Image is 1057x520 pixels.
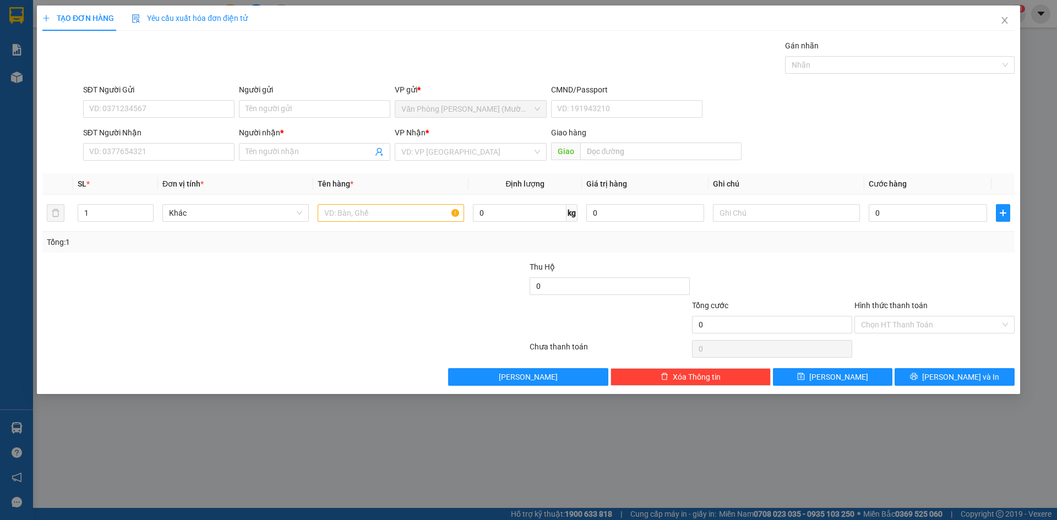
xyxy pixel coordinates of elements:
span: Giao [551,143,580,160]
span: delete [661,373,668,381]
span: printer [910,373,918,381]
span: [PERSON_NAME] [810,371,869,383]
div: Tổng: 1 [47,236,408,248]
img: icon [132,14,140,23]
span: Văn Phòng Trần Phú (Mường Thanh) [402,101,540,117]
span: close [1000,16,1009,25]
div: SĐT Người Nhận [83,127,235,139]
button: [PERSON_NAME] [449,368,609,386]
span: [PERSON_NAME] [499,371,558,383]
span: Tổng cước [692,301,728,310]
div: VP gửi [395,84,547,96]
button: plus [996,204,1010,222]
div: CMND/Passport [551,84,702,96]
button: delete [47,204,64,222]
span: TẠO ĐƠN HÀNG [42,14,114,23]
div: SĐT Người Gửi [83,84,235,96]
span: kg [566,204,577,222]
span: VP Nhận [395,128,426,137]
label: Hình thức thanh toán [854,301,928,310]
div: Người gửi [239,84,390,96]
button: deleteXóa Thông tin [611,368,771,386]
button: printer[PERSON_NAME] và In [895,368,1015,386]
b: [DOMAIN_NAME] [92,42,151,51]
span: Giao hàng [551,128,586,137]
input: 0 [586,204,705,222]
input: VD: Bàn, Ghế [318,204,464,222]
span: [PERSON_NAME] và In [922,371,999,383]
th: Ghi chú [709,173,864,195]
span: plus [996,209,1010,217]
button: Close [989,6,1020,36]
span: Giá trị hàng [586,179,627,188]
img: logo.jpg [14,14,69,69]
label: Gán nhãn [785,41,819,50]
span: Xóa Thông tin [673,371,721,383]
span: Tên hàng [318,179,353,188]
span: plus [42,14,50,22]
img: logo.jpg [119,14,146,40]
div: Chưa thanh toán [528,341,691,360]
li: (c) 2017 [92,52,151,66]
span: Đơn vị tính [162,179,204,188]
span: save [798,373,805,381]
span: Thu Hộ [530,262,555,271]
span: Định lượng [506,179,545,188]
div: Người nhận [239,127,390,139]
span: Khác [169,205,302,221]
span: user-add [375,147,384,156]
button: save[PERSON_NAME] [773,368,892,386]
span: Cước hàng [869,179,907,188]
b: [PERSON_NAME] [14,71,62,123]
span: SL [78,179,86,188]
b: BIÊN NHẬN GỬI HÀNG [71,16,106,87]
input: Ghi Chú [713,204,860,222]
input: Dọc đường [580,143,742,160]
span: Yêu cầu xuất hóa đơn điện tử [132,14,248,23]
